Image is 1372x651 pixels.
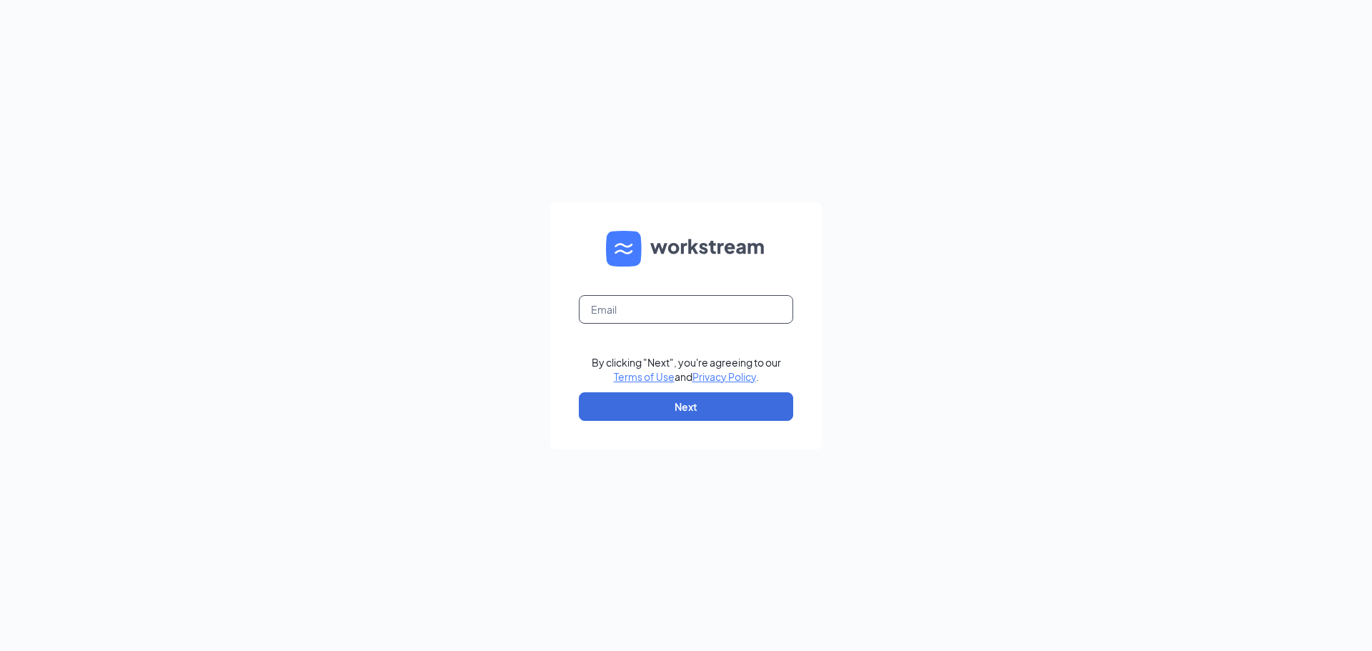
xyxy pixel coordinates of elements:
[614,370,675,383] a: Terms of Use
[579,295,793,324] input: Email
[579,392,793,421] button: Next
[606,231,766,267] img: WS logo and Workstream text
[692,370,756,383] a: Privacy Policy
[592,355,781,384] div: By clicking "Next", you're agreeing to our and .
